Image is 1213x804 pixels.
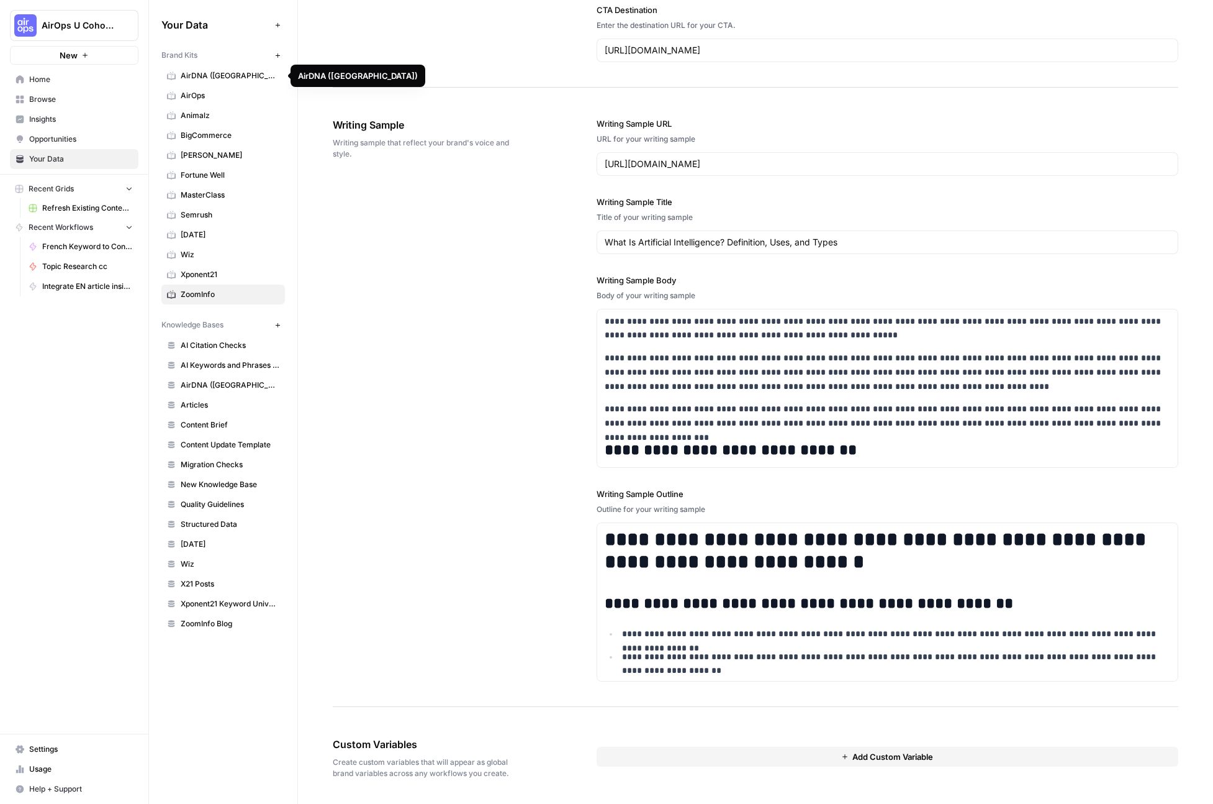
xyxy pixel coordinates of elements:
[161,336,285,355] a: AI Citation Checks
[333,137,527,160] span: Writing sample that reflect your brand's voice and style.
[161,265,285,285] a: Xponent21
[181,249,279,260] span: Wiz
[181,559,279,570] span: Wiz
[181,539,279,550] span: [DATE]
[605,158,1171,170] input: www.sundaysoccer.com/game-day
[181,90,279,101] span: AirOps
[597,274,1179,286] label: Writing Sample Body
[181,110,279,121] span: Animalz
[161,395,285,415] a: Articles
[161,17,270,32] span: Your Data
[29,74,133,85] span: Home
[29,153,133,165] span: Your Data
[161,126,285,145] a: BigCommerce
[161,205,285,225] a: Semrush
[23,237,138,257] a: French Keyword to Content Brief
[161,495,285,514] a: Quality Guidelines
[161,245,285,265] a: Wiz
[10,739,138,759] a: Settings
[161,475,285,495] a: New Knowledge Base
[161,106,285,126] a: Animalz
[181,130,279,141] span: BigCommerce
[42,241,133,252] span: French Keyword to Content Brief
[597,4,1179,16] label: CTA Destination
[23,276,138,296] a: Integrate EN article insights into French outline
[10,149,138,169] a: Your Data
[333,117,527,132] span: Writing Sample
[181,439,279,450] span: Content Update Template
[42,281,133,292] span: Integrate EN article insights into French outline
[10,89,138,109] a: Browse
[42,261,133,272] span: Topic Research cc
[597,117,1179,130] label: Writing Sample URL
[161,554,285,574] a: Wiz
[29,134,133,145] span: Opportunities
[181,289,279,300] span: ZoomInfo
[181,229,279,240] span: [DATE]
[181,380,279,391] span: AirDNA ([GEOGRAPHIC_DATA])
[161,534,285,554] a: [DATE]
[597,212,1179,223] div: Title of your writing sample
[10,180,138,198] button: Recent Grids
[181,360,279,371] span: AI Keywords and Phrases to Avoid
[605,44,1171,57] input: www.sundaysoccer.com/gearup
[161,225,285,245] a: [DATE]
[597,504,1179,515] div: Outline for your writing sample
[181,519,279,530] span: Structured Data
[161,145,285,165] a: [PERSON_NAME]
[181,598,279,610] span: Xponent21 Keyword Universe
[161,50,197,61] span: Brand Kits
[181,269,279,280] span: Xponent21
[161,66,285,86] a: AirDNA ([GEOGRAPHIC_DATA])
[181,70,279,81] span: AirDNA ([GEOGRAPHIC_DATA])
[181,459,279,470] span: Migration Checks
[10,759,138,779] a: Usage
[10,129,138,149] a: Opportunities
[10,109,138,129] a: Insights
[161,185,285,205] a: MasterClass
[597,20,1179,31] div: Enter the destination URL for your CTA.
[605,236,1171,249] input: Game Day Gear Guide
[29,94,133,105] span: Browse
[42,203,133,214] span: Refresh Existing Content (1)
[29,114,133,125] span: Insights
[10,70,138,89] a: Home
[42,19,117,32] span: AirOps U Cohort 1
[14,14,37,37] img: AirOps U Cohort 1 Logo
[181,150,279,161] span: [PERSON_NAME]
[181,499,279,510] span: Quality Guidelines
[161,614,285,634] a: ZoomInfo Blog
[161,86,285,106] a: AirOps
[181,618,279,629] span: ZoomInfo Blog
[23,257,138,276] a: Topic Research cc
[161,375,285,395] a: AirDNA ([GEOGRAPHIC_DATA])
[10,10,138,41] button: Workspace: AirOps U Cohort 1
[181,209,279,221] span: Semrush
[10,779,138,799] button: Help + Support
[10,46,138,65] button: New
[597,747,1179,767] button: Add Custom Variable
[597,196,1179,208] label: Writing Sample Title
[161,165,285,185] a: Fortune Well
[29,783,133,795] span: Help + Support
[29,183,74,194] span: Recent Grids
[181,170,279,181] span: Fortune Well
[333,757,527,779] span: Create custom variables that will appear as global brand variables across any workflows you create.
[161,435,285,455] a: Content Update Template
[161,319,223,331] span: Knowledge Bases
[29,764,133,775] span: Usage
[597,488,1179,500] label: Writing Sample Outline
[161,285,285,304] a: ZoomInfo
[181,419,279,431] span: Content Brief
[597,290,1179,301] div: Body of your writing sample
[29,222,93,233] span: Recent Workflows
[161,415,285,435] a: Content Brief
[181,340,279,351] span: AI Citation Checks
[181,479,279,490] span: New Knowledge Base
[181,578,279,590] span: X21 Posts
[23,198,138,218] a: Refresh Existing Content (1)
[161,455,285,475] a: Migration Checks
[161,355,285,375] a: AI Keywords and Phrases to Avoid
[161,514,285,534] a: Structured Data
[161,574,285,594] a: X21 Posts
